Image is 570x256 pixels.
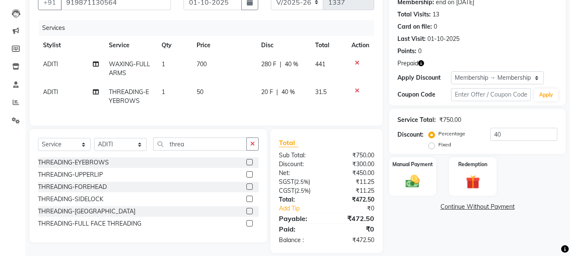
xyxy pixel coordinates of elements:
[192,36,256,55] th: Price
[296,187,309,194] span: 2.5%
[279,187,294,194] span: CGST
[273,169,327,178] div: Net:
[336,204,381,213] div: ₹0
[296,178,308,185] span: 2.5%
[327,151,381,160] div: ₹750.00
[315,60,325,68] span: 441
[434,22,437,31] div: 0
[281,88,295,97] span: 40 %
[418,47,421,56] div: 0
[397,90,451,99] div: Coupon Code
[38,219,141,228] div: THREADING-FULL FACE THREADING
[427,35,459,43] div: 01-10-2025
[38,170,103,179] div: THREADING-UPPERLIP
[273,151,327,160] div: Sub Total:
[109,60,150,77] span: WAXING-FULL ARMS
[432,10,439,19] div: 13
[38,183,107,191] div: THREADING-FOREHEAD
[104,36,157,55] th: Service
[327,195,381,204] div: ₹472.50
[451,88,531,101] input: Enter Offer / Coupon Code
[397,130,424,139] div: Discount:
[38,207,135,216] div: THREADING-[GEOGRAPHIC_DATA]
[327,178,381,186] div: ₹11.25
[197,88,203,96] span: 50
[38,158,109,167] div: THREADING-EYEBROWS
[397,35,426,43] div: Last Visit:
[285,60,298,69] span: 40 %
[38,36,104,55] th: Stylist
[462,173,484,191] img: _gift.svg
[327,213,381,224] div: ₹472.50
[346,36,374,55] th: Action
[279,178,294,186] span: SGST
[43,60,58,68] span: ADITI
[438,130,465,137] label: Percentage
[280,60,281,69] span: |
[43,88,58,96] span: ADITI
[157,36,192,55] th: Qty
[273,204,335,213] a: Add Tip
[327,236,381,245] div: ₹472.50
[153,137,247,151] input: Search or Scan
[38,195,103,204] div: THREADING-SIDELOCK
[273,236,327,245] div: Balance :
[327,160,381,169] div: ₹300.00
[438,141,451,148] label: Fixed
[261,60,276,69] span: 280 F
[276,88,278,97] span: |
[439,116,461,124] div: ₹750.00
[261,88,273,97] span: 20 F
[534,89,558,101] button: Apply
[397,116,436,124] div: Service Total:
[327,186,381,195] div: ₹11.25
[39,20,381,36] div: Services
[273,213,327,224] div: Payable:
[256,36,310,55] th: Disc
[162,60,165,68] span: 1
[401,173,424,189] img: _cash.svg
[273,178,327,186] div: ( )
[273,195,327,204] div: Total:
[273,160,327,169] div: Discount:
[397,47,416,56] div: Points:
[327,169,381,178] div: ₹450.00
[458,161,487,168] label: Redemption
[397,10,431,19] div: Total Visits:
[279,138,298,147] span: Total
[162,88,165,96] span: 1
[109,88,149,105] span: THREADING-EYEBROWS
[273,186,327,195] div: ( )
[397,22,432,31] div: Card on file:
[310,36,346,55] th: Total
[391,202,564,211] a: Continue Without Payment
[392,161,433,168] label: Manual Payment
[273,224,327,234] div: Paid:
[397,73,451,82] div: Apply Discount
[397,59,418,68] span: Prepaid
[315,88,327,96] span: 31.5
[327,224,381,234] div: ₹0
[197,60,207,68] span: 700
